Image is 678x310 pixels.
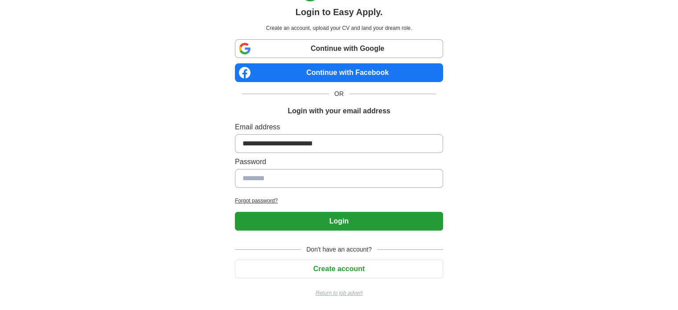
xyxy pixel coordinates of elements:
h1: Login with your email address [288,106,390,116]
label: Email address [235,122,443,132]
h1: Login to Easy Apply. [296,5,383,19]
p: Create an account, upload your CV and land your dream role. [237,24,441,32]
span: OR [329,89,349,99]
span: Don't have an account? [301,245,377,254]
a: Return to job advert [235,289,443,297]
a: Continue with Facebook [235,63,443,82]
a: Continue with Google [235,39,443,58]
button: Create account [235,260,443,278]
a: Create account [235,265,443,273]
button: Login [235,212,443,231]
a: Forgot password? [235,197,443,205]
label: Password [235,157,443,167]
